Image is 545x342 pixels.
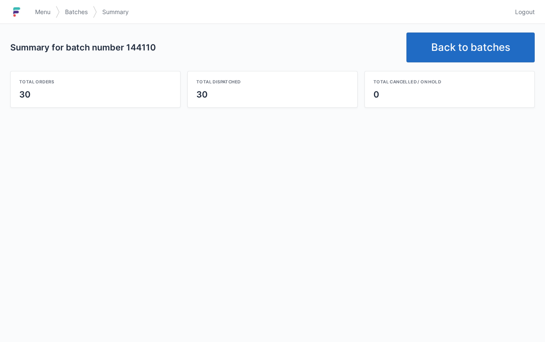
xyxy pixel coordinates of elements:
[196,78,349,85] div: Total dispatched
[373,88,526,100] div: 0
[19,78,172,85] div: Total orders
[406,32,535,62] a: Back to batches
[60,4,93,20] a: Batches
[510,4,535,20] a: Logout
[65,8,88,16] span: Batches
[35,8,50,16] span: Menu
[373,78,526,85] div: Total cancelled / on hold
[196,88,349,100] div: 30
[56,2,60,22] img: svg>
[515,8,535,16] span: Logout
[19,88,172,100] div: 30
[10,5,23,19] img: logo-small.jpg
[102,8,129,16] span: Summary
[93,2,97,22] img: svg>
[97,4,134,20] a: Summary
[10,41,400,53] h2: Summary for batch number 144110
[30,4,56,20] a: Menu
